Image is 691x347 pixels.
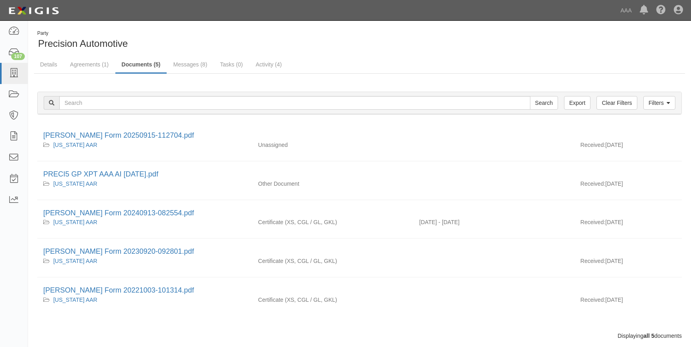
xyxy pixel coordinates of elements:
a: Agreements (1) [64,56,115,72]
p: Received: [580,180,605,188]
a: AAA [616,2,636,18]
div: Unassigned [252,141,413,149]
a: [PERSON_NAME] Form 20221003-101314.pdf [43,286,194,294]
input: Search [530,96,558,110]
a: [US_STATE] AAR [53,219,97,225]
a: [US_STATE] AAR [53,142,97,148]
p: Received: [580,218,605,226]
a: Tasks (0) [214,56,249,72]
a: [PERSON_NAME] Form 20230920-092801.pdf [43,247,194,255]
div: ACORD Form 20221003-101314.pdf [43,285,676,296]
div: Excess/Umbrella Liability Commercial General Liability / Garage Liability Garage Keepers Liability [252,257,413,265]
a: [US_STATE] AAR [53,258,97,264]
div: Excess/Umbrella Liability Commercial General Liability / Garage Liability Garage Keepers Liability [252,296,413,304]
a: Filters [643,96,675,110]
a: [PERSON_NAME] Form 20250915-112704.pdf [43,131,194,139]
a: [US_STATE] AAR [53,297,97,303]
p: Received: [580,257,605,265]
div: [DATE] [574,257,682,269]
div: 107 [11,53,25,60]
p: Received: [580,141,605,149]
div: [DATE] [574,296,682,308]
div: Precision Automotive [34,30,354,50]
div: Texas AAR [43,218,246,226]
a: PRECI5 GP XPT AAA AI [DATE].pdf [43,170,158,178]
i: Help Center - Complianz [656,6,666,15]
a: Clear Filters [596,96,637,110]
p: Received: [580,296,605,304]
div: [DATE] [574,180,682,192]
div: PRECI5 GP XPT AAA AI 10.25.24.pdf [43,169,676,180]
a: [US_STATE] AAR [53,181,97,187]
div: Party [37,30,128,37]
img: logo-5460c22ac91f19d4615b14bd174203de0afe785f0fc80cf4dbbc73dc1793850b.png [6,4,61,18]
div: Effective 10/11/2024 - Expiration 10/11/2025 [413,218,574,226]
a: Documents (5) [115,56,166,74]
a: Activity (4) [250,56,288,72]
div: ACORD Form 20250915-112704.pdf [43,130,676,141]
div: [DATE] [574,218,682,230]
div: Other Document [252,180,413,188]
div: Texas AAR [43,257,246,265]
div: Excess/Umbrella Liability Commercial General Liability / Garage Liability Garage Keepers Liability [252,218,413,226]
div: Texas AAR [43,296,246,304]
div: Displaying documents [31,332,688,340]
a: Messages (8) [167,56,214,72]
div: Effective - Expiration [413,257,574,257]
b: all 5 [643,333,654,339]
div: Texas AAR [43,180,246,188]
a: Export [564,96,590,110]
a: Details [34,56,63,72]
div: ACORD Form 20230920-092801.pdf [43,247,676,257]
input: Search [59,96,530,110]
div: Texas AAR [43,141,246,149]
span: Precision Automotive [38,38,128,49]
div: ACORD Form 20240913-082554.pdf [43,208,676,219]
div: [DATE] [574,141,682,153]
a: [PERSON_NAME] Form 20240913-082554.pdf [43,209,194,217]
